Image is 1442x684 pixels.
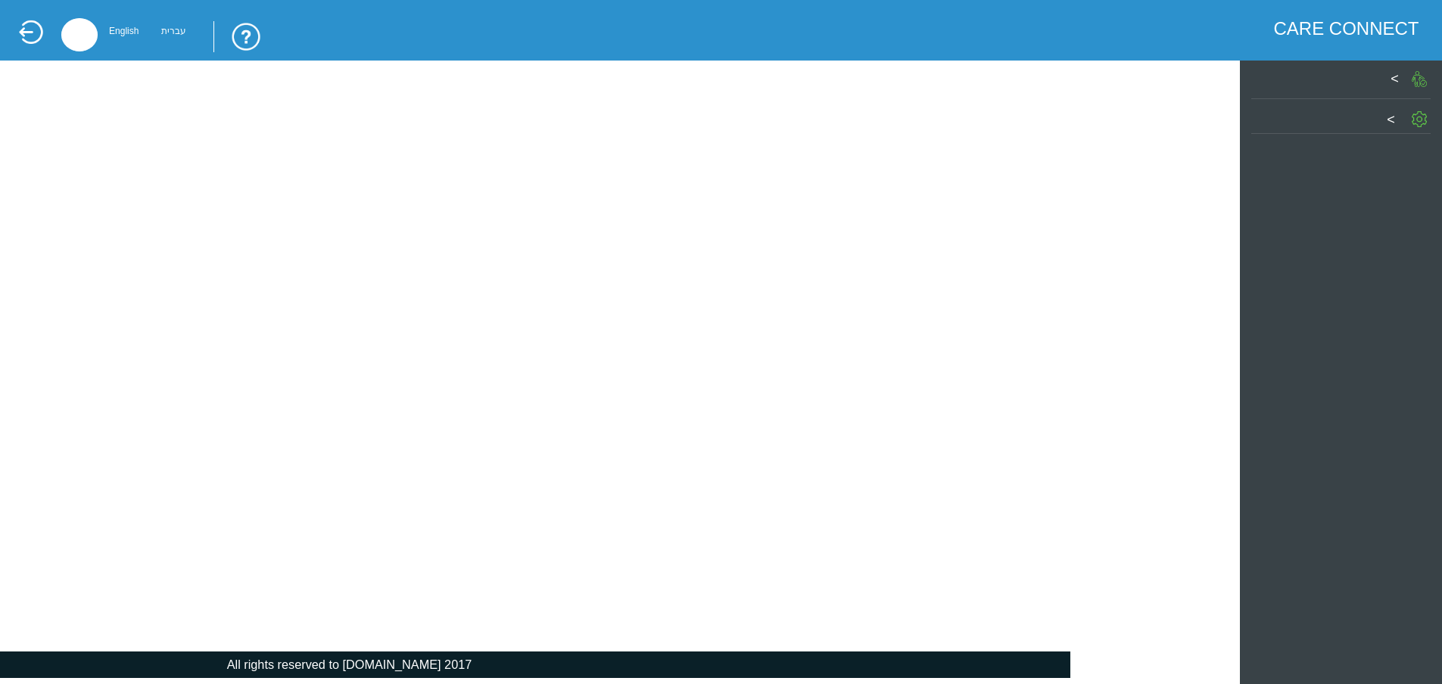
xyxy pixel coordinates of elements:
div: CARE CONNECT [1274,18,1419,39]
label: > [1391,71,1399,86]
img: SettingGIcon.png [1412,111,1427,127]
img: PatientGIcon.png [1412,71,1427,87]
img: trainingUsingSystem.png [213,21,262,53]
div: עברית [161,30,186,33]
div: English [109,30,139,33]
